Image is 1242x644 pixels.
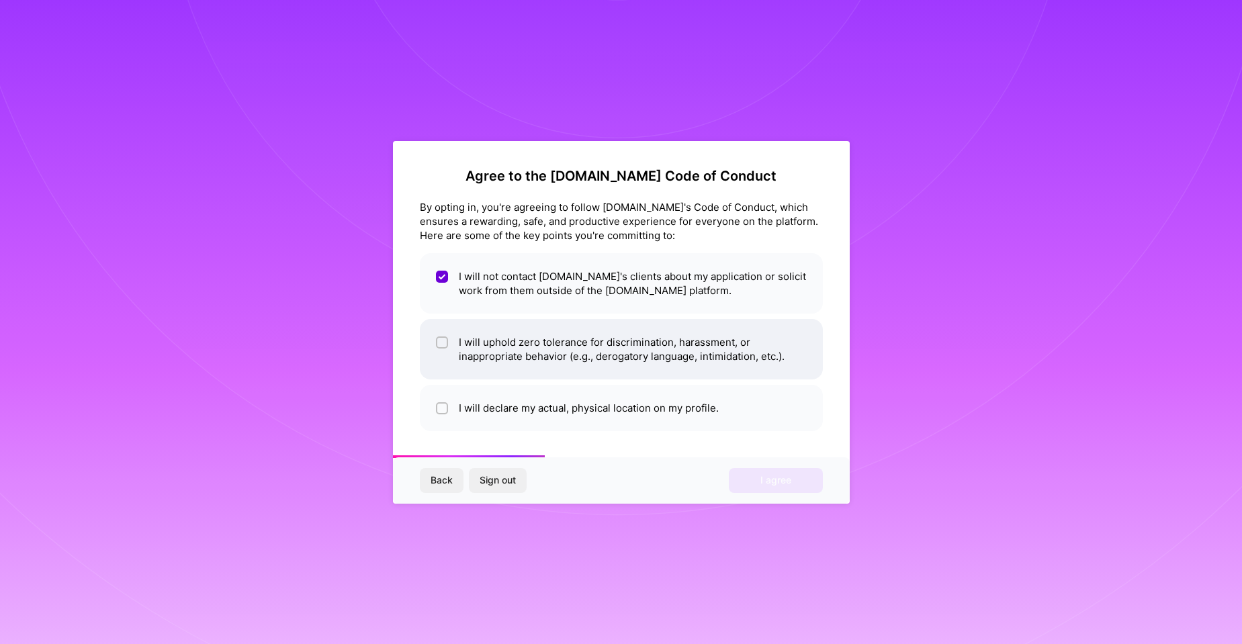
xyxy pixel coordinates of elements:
[480,473,516,487] span: Sign out
[431,473,453,487] span: Back
[420,385,823,431] li: I will declare my actual, physical location on my profile.
[420,253,823,314] li: I will not contact [DOMAIN_NAME]'s clients about my application or solicit work from them outside...
[469,468,527,492] button: Sign out
[420,168,823,184] h2: Agree to the [DOMAIN_NAME] Code of Conduct
[420,468,463,492] button: Back
[420,200,823,242] div: By opting in, you're agreeing to follow [DOMAIN_NAME]'s Code of Conduct, which ensures a rewardin...
[420,319,823,379] li: I will uphold zero tolerance for discrimination, harassment, or inappropriate behavior (e.g., der...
